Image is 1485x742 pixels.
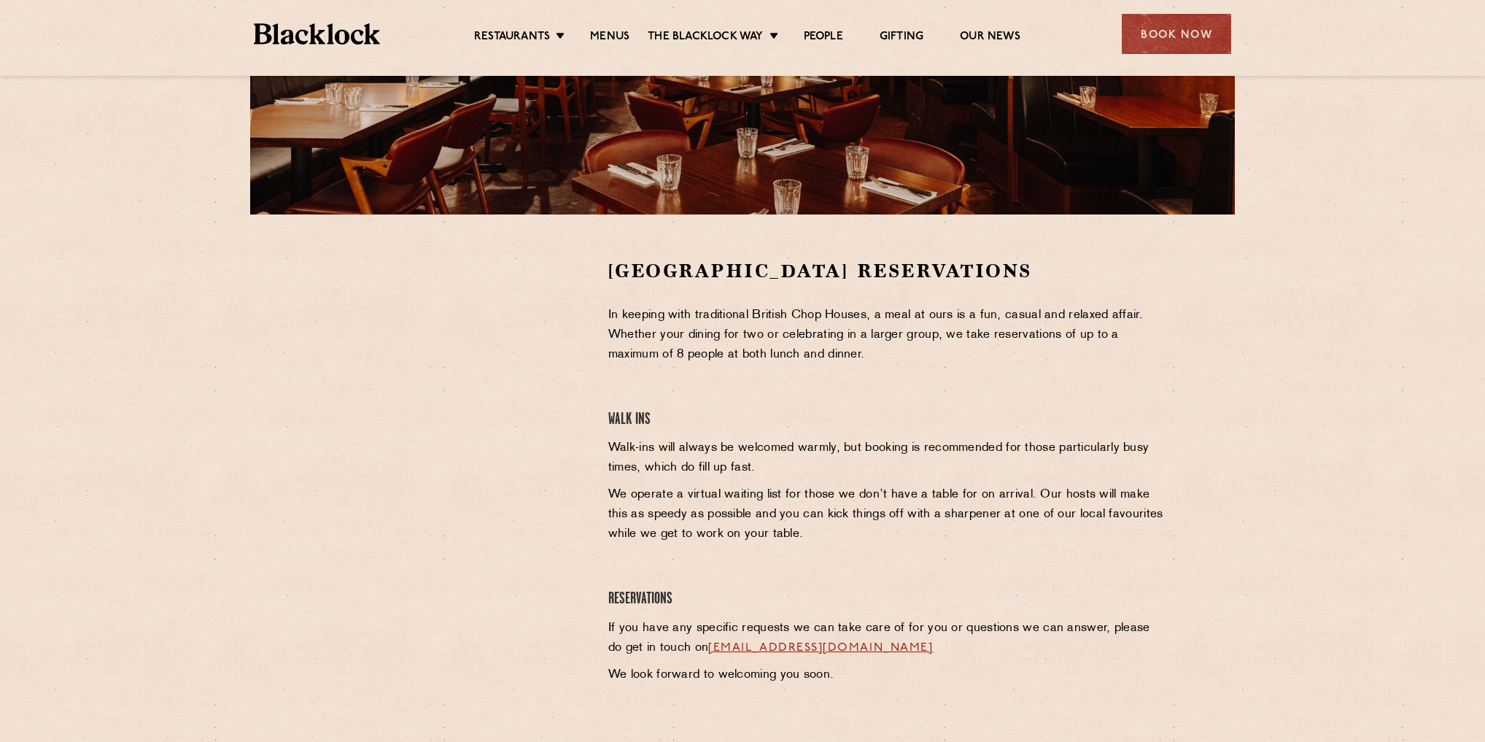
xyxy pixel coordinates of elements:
[608,590,1168,609] h4: Reservations
[960,30,1020,46] a: Our News
[474,30,550,46] a: Restaurants
[608,619,1168,658] p: If you have any specific requests we can take care of for you or questions we can answer, please ...
[608,306,1168,365] p: In keeping with traditional British Chop Houses, a meal at ours is a fun, casual and relaxed affa...
[608,410,1168,430] h4: Walk Ins
[804,30,843,46] a: People
[880,30,923,46] a: Gifting
[254,23,380,45] img: BL_Textured_Logo-footer-cropped.svg
[608,438,1168,478] p: Walk-ins will always be welcomed warmly, but booking is recommended for those particularly busy t...
[1122,14,1231,54] div: Book Now
[708,642,933,654] a: [EMAIL_ADDRESS][DOMAIN_NAME]
[590,30,629,46] a: Menus
[608,258,1168,284] h2: [GEOGRAPHIC_DATA] Reservations
[648,30,763,46] a: The Blacklock Way
[371,258,534,478] iframe: OpenTable make booking widget
[608,665,1168,685] p: We look forward to welcoming you soon.
[608,485,1168,544] p: We operate a virtual waiting list for those we don’t have a table for on arrival. Our hosts will ...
